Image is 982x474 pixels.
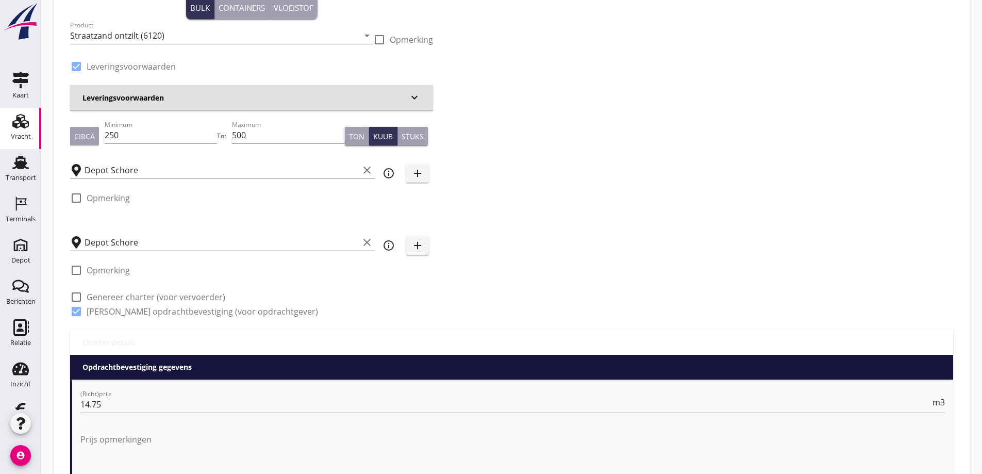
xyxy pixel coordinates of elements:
button: Ton [345,127,369,145]
div: Berichten [6,298,36,305]
input: (Richt)prijs [80,396,930,413]
label: Opmerking [87,193,130,203]
i: arrow_drop_down [361,29,373,42]
div: Kaart [12,92,29,99]
div: Stuks [402,131,424,142]
div: Terminals [6,216,36,222]
div: Circa [74,131,95,142]
button: Stuks [397,127,428,145]
div: Bulk [190,2,210,14]
button: Circa [70,127,99,145]
img: logo-small.a267ee39.svg [2,3,39,41]
input: Minimum [105,127,218,143]
div: Containers [219,2,265,14]
i: account_circle [10,445,31,466]
div: Inzicht [10,381,31,387]
i: info_outline [382,167,395,179]
input: Laadplaats [85,162,359,178]
div: Depot [11,257,30,264]
div: Kuub [373,131,393,142]
i: clear [361,236,373,249]
i: info_outline [382,239,395,252]
input: Losplaats [85,234,359,251]
label: Leveringsvoorwaarden [87,61,176,72]
div: Vloeistof [274,2,313,14]
input: Maximum [232,127,345,143]
label: Genereer charter (voor vervoerder) [87,292,225,302]
div: Relatie [10,339,31,346]
input: Product [70,27,359,44]
label: [PERSON_NAME] opdrachtbevestiging (voor opdrachtgever) [87,306,318,317]
label: Opmerking [390,35,433,45]
i: clear [361,164,373,176]
button: Kuub [369,127,397,145]
h3: Leveringsvoorwaarden [82,92,408,103]
div: Tot [217,132,232,141]
div: Ton [349,131,364,142]
i: add [411,239,424,252]
i: add [411,167,424,179]
span: m3 [933,398,945,406]
div: Transport [6,174,36,181]
i: keyboard_arrow_down [408,91,421,104]
div: Vracht [11,133,31,140]
label: Opmerking [87,265,130,275]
